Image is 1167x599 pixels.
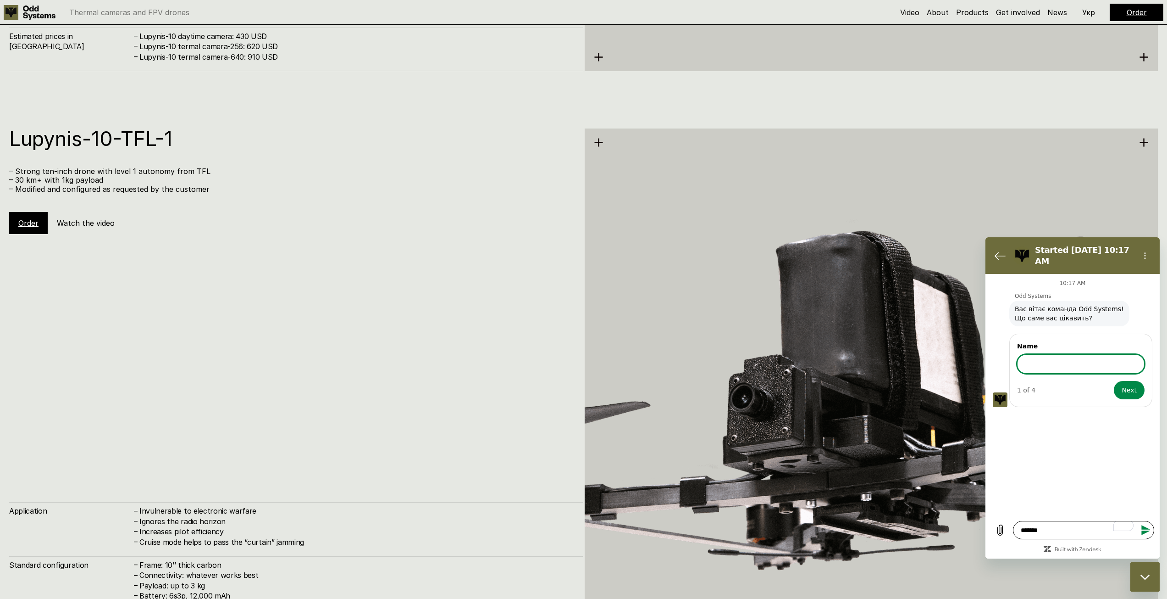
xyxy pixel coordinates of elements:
[134,560,138,570] h4: –
[57,218,115,228] h5: Watch the video
[139,31,574,41] h4: Lupynis-10 daytime camera: 430 USD
[927,8,949,17] a: About
[1047,8,1067,17] a: News
[9,31,133,52] h4: Estimated prices in [GEOGRAPHIC_DATA]
[139,516,574,526] h4: Ignores the radio horizon
[139,506,574,516] h4: Invulnerable to electronic warfare
[134,41,138,51] h4: –
[134,31,138,41] h4: –
[18,218,39,228] a: Order
[996,8,1040,17] a: Get involved
[134,516,138,526] h4: –
[69,9,189,16] p: Thermal cameras and FPV drones
[9,129,574,149] h1: Lupynis-10-TFL-1
[139,52,574,62] h4: Lupynis-10 termal camera-640: 910 USD
[1082,9,1095,16] p: Укр
[139,526,574,537] h4: Increases pilot efficiency
[9,560,133,570] h4: Standard configuration
[1127,8,1147,17] a: Order
[134,51,138,62] h4: –
[134,537,138,547] h4: –
[139,560,574,570] h4: Frame: 10’’ thick carbon
[9,176,574,185] p: – 30 km+ with 1kg payload
[9,506,133,516] h4: Application
[139,570,574,580] h4: Connectivity: whatever works best
[134,570,138,580] h4: –
[1130,562,1160,592] iframe: Button to launch messaging window, conversation in progress
[985,237,1160,559] iframe: To enrich screen reader interactions, please activate Accessibility in Grammarly extension settings
[900,8,919,17] a: Video
[139,41,574,51] h4: Lupynis-10 termal camera-256: 620 USD
[134,526,138,536] h4: –
[139,537,574,547] h4: Cruise mode helps to pass the “curtain” jamming
[139,581,574,591] h4: Payload: up to 3 kg
[134,505,138,515] h4: –
[9,185,574,194] p: – Modified and configured as requested by the customer
[9,167,574,176] p: – Strong ten-inch drone with level 1 autonomy from TFL
[134,580,138,590] h4: –
[956,8,989,17] a: Products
